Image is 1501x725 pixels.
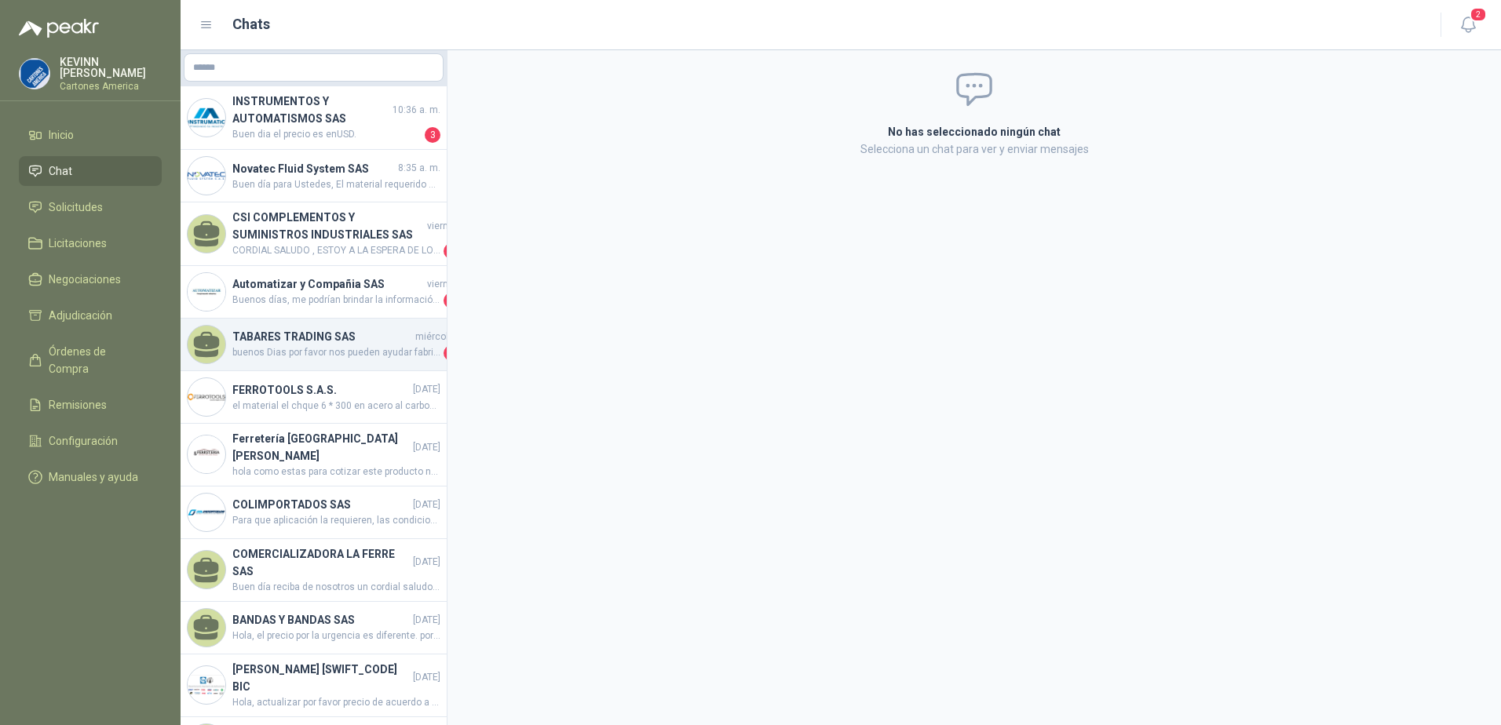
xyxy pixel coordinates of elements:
span: Negociaciones [49,271,121,288]
span: Configuración [49,432,118,450]
span: Solicitudes [49,199,103,216]
span: viernes [427,219,459,234]
a: Company LogoNovatec Fluid System SAS8:35 a. m.Buen día para Ustedes, El material requerido no hac... [181,150,447,202]
a: Chat [19,156,162,186]
h4: COLIMPORTADOS SAS [232,496,410,513]
h4: BANDAS Y BANDAS SAS [232,611,410,628]
img: Logo peakr [19,19,99,38]
span: 8:35 a. m. [398,161,440,176]
span: 2 [444,243,459,259]
a: Órdenes de Compra [19,337,162,384]
span: [DATE] [413,382,440,397]
span: 10:36 a. m. [393,103,440,118]
img: Company Logo [188,378,225,416]
h4: CSI COMPLEMENTOS Y SUMINISTROS INDUSTRIALES SAS [232,209,424,243]
h4: Novatec Fluid System SAS [232,160,395,177]
span: Manuales y ayuda [49,468,138,486]
span: Buenos días, me podrían brindar la información de la referencia exacta de la electroválvula que s... [232,293,440,308]
span: Órdenes de Compra [49,343,147,377]
a: Company LogoFERROTOOLS S.A.S.[DATE]el material el chque 6 * 300 en acero al carbon o acero inox. ... [181,371,447,424]
span: Hola, el precio por la urgencia es diferente. por favor recotizar. [232,628,440,643]
h2: No has seleccionado ningún chat [700,123,1248,140]
span: viernes [427,277,459,292]
a: Company Logo[PERSON_NAME] [SWIFT_CODE] BIC[DATE]Hola, actualizar por favor precio de acuerdo a lo... [181,654,447,717]
h4: TABARES TRADING SAS [232,328,412,345]
span: el material el chque 6 * 300 en acero al carbon o acero inox. si es para un reemplazo por favor e... [232,399,440,414]
span: 2 [1470,7,1487,22]
span: Para que aplicación la requieren, las condiciones de operación, la presión y temperatura y la pre... [232,513,440,528]
a: Configuración [19,426,162,456]
img: Company Logo [188,666,225,704]
button: 2 [1454,11,1482,39]
img: Company Logo [188,273,225,311]
a: Adjudicación [19,301,162,330]
img: Company Logo [20,59,49,89]
h1: Chats [232,13,270,35]
span: buenos Dias por favor nos pueden ayudar fabrica esta solicitando mas aclaracion para ofrecer el e... [232,345,440,361]
span: [DATE] [413,497,440,512]
a: Company LogoAutomatizar y Compañia SASviernesBuenos días, me podrían brindar la información de la... [181,266,447,319]
a: Inicio [19,120,162,150]
a: CSI COMPLEMENTOS Y SUMINISTROS INDUSTRIALES SASviernesCORDIAL SALUDO , ESTOY A LA ESPERA DE LOS D... [181,202,447,266]
h4: INSTRUMENTOS Y AUTOMATISMOS SAS [232,93,389,127]
h4: Ferretería [GEOGRAPHIC_DATA][PERSON_NAME] [232,430,410,465]
span: Adjudicación [49,307,112,324]
a: Company LogoFerretería [GEOGRAPHIC_DATA][PERSON_NAME][DATE]hola como estas para cotizar este prod... [181,424,447,486]
span: 1 [444,293,459,308]
span: hola como estas para cotizar este producto necesito saber si es rodillo y cuna o si es solo y si ... [232,465,440,479]
a: Solicitudes [19,192,162,222]
a: BANDAS Y BANDAS SAS[DATE]Hola, el precio por la urgencia es diferente. por favor recotizar. [181,602,447,654]
span: Chat [49,162,72,180]
h4: COMERCIALIZADORA LA FERRE SAS [232,545,410,580]
span: [DATE] [413,613,440,628]
a: Company LogoCOLIMPORTADOS SAS[DATE]Para que aplicación la requieren, las condiciones de operación... [181,486,447,539]
span: [DATE] [413,670,440,685]
a: Manuales y ayuda [19,462,162,492]
img: Company Logo [188,157,225,195]
a: Remisiones [19,390,162,420]
a: Negociaciones [19,264,162,294]
span: [DATE] [413,555,440,570]
span: [DATE] [413,440,440,455]
span: Hola, actualizar por favor precio de acuerdo a lo acordado. 126 USD [232,695,440,710]
span: Buen día para Ustedes, El material requerido no hace parte de nuestro Portafolio de productos. Co... [232,177,440,192]
a: Licitaciones [19,228,162,258]
span: CORDIAL SALUDO , ESTOY A LA ESPERA DE LOS DATOS SOLICITADOS PARA PODER COTIZAR LAS ELECTROVALVULA... [232,243,440,259]
a: COMERCIALIZADORA LA FERRE SAS[DATE]Buen día reciba de nosotros un cordial saludo, es un gusto par... [181,539,447,602]
span: 3 [425,127,440,143]
img: Company Logo [188,435,225,473]
p: Cartones America [60,82,162,91]
p: Selecciona un chat para ver y enviar mensajes [700,140,1248,158]
img: Company Logo [188,99,225,137]
img: Company Logo [188,494,225,531]
a: TABARES TRADING SASmiércolesbuenos Dias por favor nos pueden ayudar fabrica esta solicitando mas ... [181,319,447,371]
h4: Automatizar y Compañia SAS [232,275,424,293]
span: Inicio [49,126,74,144]
a: Company LogoINSTRUMENTOS Y AUTOMATISMOS SAS10:36 a. m.Buen dia el precio es enUSD.3 [181,86,447,150]
span: Buen dia el precio es enUSD. [232,127,422,143]
span: Licitaciones [49,235,107,252]
span: Buen día reciba de nosotros un cordial saludo, es un gusto para nosotros atender su requerimiento... [232,580,440,595]
h4: [PERSON_NAME] [SWIFT_CODE] BIC [232,661,410,695]
span: miércoles [415,330,459,344]
h4: FERROTOOLS S.A.S. [232,381,410,399]
span: Remisiones [49,396,107,414]
p: KEVINN [PERSON_NAME] [60,56,162,78]
span: 1 [444,345,459,361]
